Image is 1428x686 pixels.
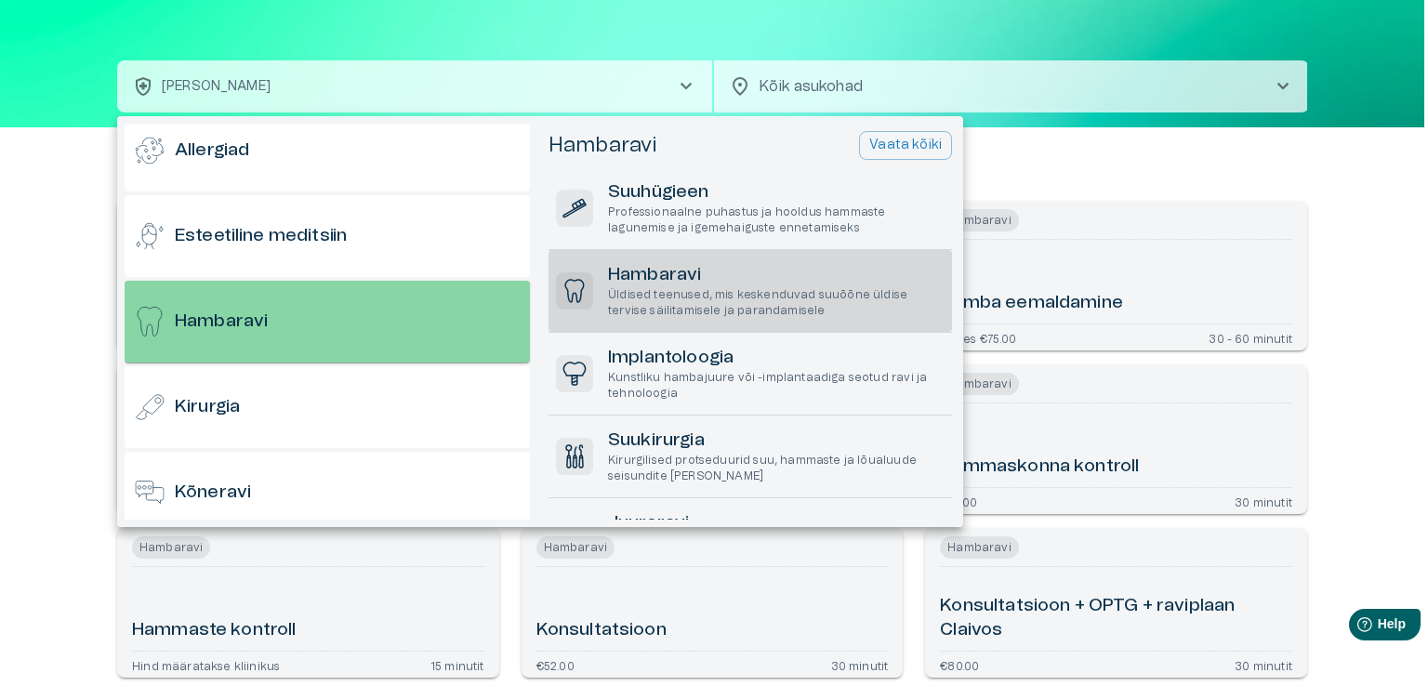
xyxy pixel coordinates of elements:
[859,131,952,160] button: Vaata kõiki
[549,132,657,159] h5: Hambaravi
[608,511,945,536] h6: Juureravi
[608,180,945,205] h6: Suuhügieen
[1283,601,1428,653] iframe: Help widget launcher
[175,224,347,249] h6: Esteetiline meditsiin
[175,395,240,420] h6: Kirurgia
[608,263,945,288] h6: Hambaravi
[608,370,945,402] p: Kunstliku hambajuure või -implantaadiga seotud ravi ja tehnoloogia
[608,346,945,371] h6: Implantoloogia
[608,429,945,454] h6: Suukirurgia
[608,287,945,319] p: Üldised teenused, mis keskenduvad suuõõne üldise tervise säilitamisele ja parandamisele
[608,453,945,484] p: Kirurgilised protseduurid suu, hammaste ja lõualuude seisundite [PERSON_NAME]
[175,310,268,335] h6: Hambaravi
[175,139,249,164] h6: Allergiad
[608,204,945,236] p: Professionaalne puhastus ja hooldus hammaste lagunemise ja igemehaiguste ennetamiseks
[175,481,251,506] h6: Kõneravi
[869,136,942,155] p: Vaata kõiki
